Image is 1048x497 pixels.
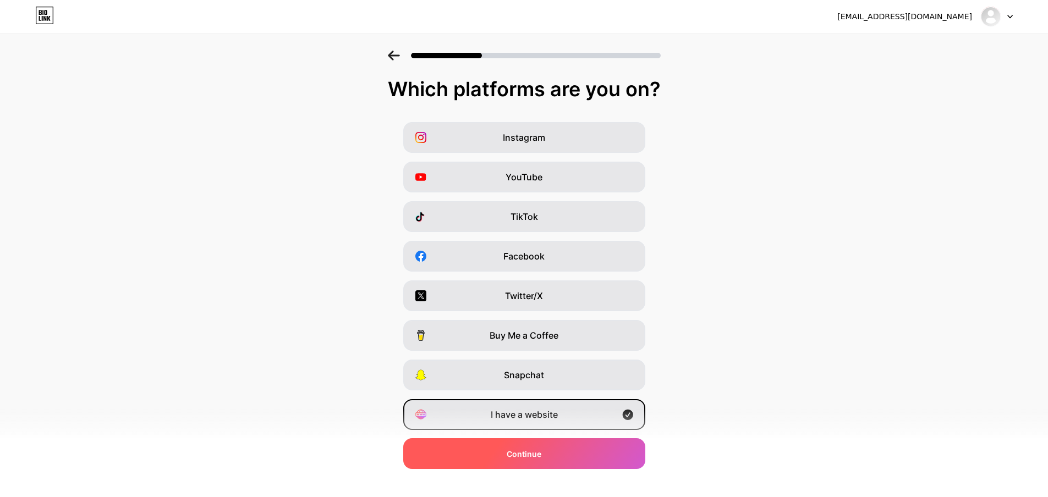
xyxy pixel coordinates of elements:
span: YouTube [506,170,542,184]
span: Instagram [503,131,545,144]
span: Continue [507,448,541,460]
span: TikTok [511,210,538,223]
span: Facebook [503,250,545,263]
span: Buy Me a Coffee [490,329,558,342]
span: Twitter/X [505,289,543,302]
div: Which platforms are you on? [11,78,1037,100]
img: hinasheikhviralvideo [980,6,1001,27]
div: [EMAIL_ADDRESS][DOMAIN_NAME] [837,11,972,23]
span: I have a website [491,408,558,421]
span: Snapchat [504,368,544,382]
